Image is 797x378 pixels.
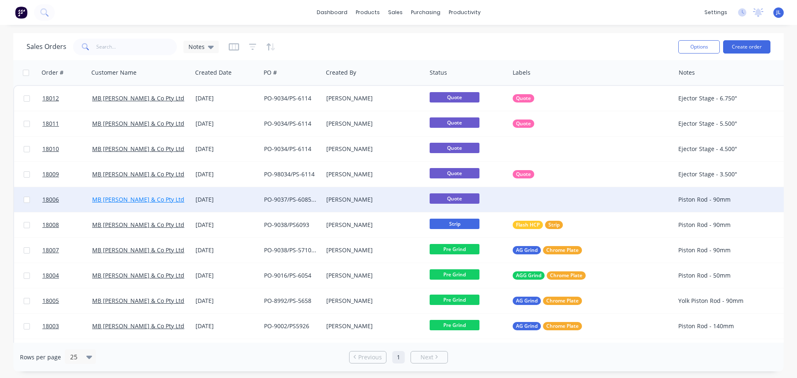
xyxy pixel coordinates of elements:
span: AG Grind [516,246,538,254]
span: 18009 [42,170,59,178]
input: Search... [96,39,177,55]
a: dashboard [313,6,352,19]
img: Factory [15,6,27,19]
div: PO-9037/PS-6085, 6086, 6087 [264,195,317,204]
div: Created Date [195,68,232,77]
div: Labels [513,68,531,77]
button: AGG GrindChrome Plate [513,271,586,280]
div: [PERSON_NAME] [326,271,418,280]
a: 18007 [42,238,92,263]
a: Page 1 is your current page [392,351,405,363]
a: MB [PERSON_NAME] & Co Pty Ltd [92,322,184,330]
span: 18005 [42,297,59,305]
span: AG Grind [516,322,538,330]
span: Rows per page [20,353,61,361]
div: productivity [445,6,485,19]
span: Flash HCP [516,221,540,229]
span: Quote [430,168,479,178]
a: MB [PERSON_NAME] & Co Pty Ltd [92,170,184,178]
button: Quote [513,170,534,178]
span: Pre Grind [430,320,479,330]
span: 18008 [42,221,59,229]
div: PO-9034/PS-6114 [264,94,317,102]
div: [DATE] [196,94,257,102]
div: PO-9038/PS6093 [264,221,317,229]
span: Chrome Plate [546,246,579,254]
a: 18006 [42,187,92,212]
div: [PERSON_NAME] [326,297,418,305]
a: Next page [411,353,447,361]
span: Pre Grind [430,295,479,305]
div: [DATE] [196,297,257,305]
div: PO-9002/PS5926 [264,322,317,330]
button: Quote [513,119,534,128]
div: Status [430,68,447,77]
div: PO-9034/PS-6114 [264,119,317,128]
div: products [352,6,384,19]
div: [PERSON_NAME] [326,221,418,229]
span: Pre Grind [430,269,479,280]
span: Chrome Plate [546,322,579,330]
ul: Pagination [346,351,451,363]
a: MB [PERSON_NAME] & Co Pty Ltd [92,145,184,153]
a: MB [PERSON_NAME] & Co Pty Ltd [92,119,184,127]
div: [PERSON_NAME] [326,322,418,330]
div: [DATE] [196,145,257,153]
div: PO-8992/PS-5658 [264,297,317,305]
span: Quote [516,170,531,178]
span: 18011 [42,119,59,128]
span: Notes [188,42,205,51]
span: Strip [548,221,560,229]
a: MB [PERSON_NAME] & Co Pty Ltd [92,297,184,305]
span: 18004 [42,271,59,280]
span: AG Grind [516,297,538,305]
span: AGG Grind [516,271,541,280]
h1: Sales Orders [27,43,66,51]
div: [PERSON_NAME] [326,170,418,178]
div: PO-9038/PS-5710, PS5711 [264,246,317,254]
span: Quote [516,94,531,102]
div: [PERSON_NAME] [326,145,418,153]
a: 18005 [42,288,92,313]
a: 18009 [42,162,92,187]
div: sales [384,6,407,19]
div: [PERSON_NAME] [326,119,418,128]
button: AG GrindChrome Plate [513,322,582,330]
div: settings [700,6,731,19]
button: Flash HCPStrip [513,221,563,229]
a: 18008 [42,212,92,237]
div: [PERSON_NAME] [326,94,418,102]
button: Create order [723,40,770,54]
div: [DATE] [196,170,257,178]
div: [DATE] [196,195,257,204]
div: purchasing [407,6,445,19]
div: [DATE] [196,322,257,330]
span: Quote [516,119,531,128]
div: Order # [42,68,64,77]
span: Strip [430,219,479,229]
div: [DATE] [196,271,257,280]
div: Customer Name [91,68,137,77]
span: Chrome Plate [546,297,579,305]
div: PO-98034/PS-6114 [264,170,317,178]
span: Pre Grind [430,244,479,254]
button: Quote [513,94,534,102]
button: Options [678,40,720,54]
div: [PERSON_NAME] [326,195,418,204]
a: MB [PERSON_NAME] & Co Pty Ltd [92,94,184,102]
span: Quote [430,92,479,102]
span: JL [776,9,781,16]
a: 18012 [42,86,92,111]
div: Notes [679,68,695,77]
span: Quote [430,193,479,204]
div: [PERSON_NAME] [326,246,418,254]
span: 18007 [42,246,59,254]
button: AG GrindChrome Plate [513,297,582,305]
span: 18010 [42,145,59,153]
a: 18011 [42,111,92,136]
a: MB [PERSON_NAME] & Co Pty Ltd [92,221,184,229]
div: PO # [264,68,277,77]
div: [DATE] [196,119,257,128]
a: Previous page [350,353,386,361]
span: Next [421,353,433,361]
